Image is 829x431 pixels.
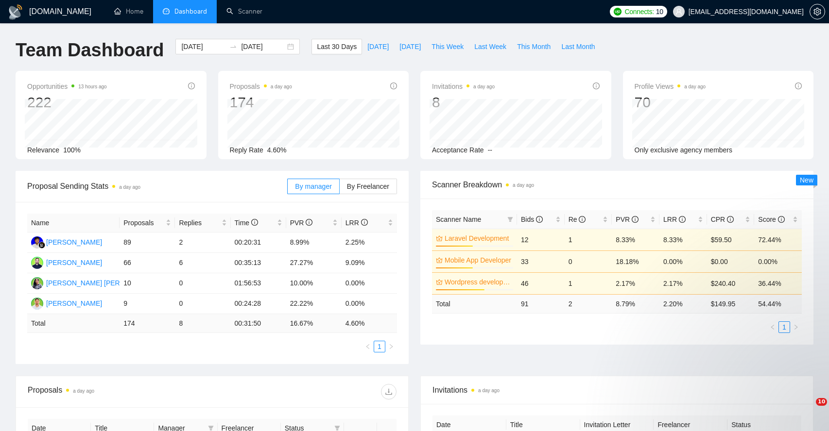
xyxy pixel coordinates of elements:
span: user [675,8,682,15]
td: 8.33% [612,229,659,250]
span: Dashboard [174,7,207,16]
span: Relevance [27,146,59,154]
span: LRR [345,219,368,227]
span: Reply Rate [230,146,263,154]
h1: Team Dashboard [16,39,164,62]
span: info-circle [632,216,639,223]
span: left [770,324,776,330]
span: -- [488,146,492,154]
span: PVR [616,215,639,223]
td: 9 [120,294,175,314]
td: 0.00% [754,250,802,272]
td: 0 [175,273,230,294]
div: 222 [27,93,107,112]
span: 4.60% [267,146,287,154]
iframe: Intercom live chat [796,398,819,421]
td: $0.00 [707,250,755,272]
td: 33 [517,250,565,272]
span: info-circle [593,83,600,89]
td: 16.67 % [286,314,342,333]
td: 2 [565,294,612,313]
td: 00:24:28 [231,294,286,314]
a: 1 [779,322,790,332]
span: Last 30 Days [317,41,357,52]
td: 10.00% [286,273,342,294]
td: 1 [565,229,612,250]
span: Bids [521,215,543,223]
span: By manager [295,182,331,190]
li: Next Page [385,341,397,352]
button: right [790,321,802,333]
td: 8 [175,314,230,333]
div: 8 [432,93,495,112]
a: 1 [374,341,385,352]
td: $ 149.95 [707,294,755,313]
time: a day ago [513,182,534,188]
span: left [365,344,371,349]
span: PVR [290,219,313,227]
a: setting [810,8,825,16]
td: 01:56:53 [231,273,286,294]
span: [DATE] [399,41,421,52]
td: 6 [175,253,230,273]
td: 0.00% [342,273,397,294]
div: 70 [635,93,706,112]
td: 2 [175,232,230,253]
span: info-circle [251,219,258,226]
img: gigradar-bm.png [38,242,45,249]
span: filter [505,212,515,227]
span: This Month [517,41,551,52]
span: filter [208,425,214,431]
time: a day ago [73,388,94,394]
span: CPR [711,215,734,223]
td: 4.60 % [342,314,397,333]
time: a day ago [271,84,292,89]
span: Last Month [561,41,595,52]
span: 100% [63,146,81,154]
a: searchScanner [226,7,262,16]
th: Proposals [120,214,175,232]
img: upwork-logo.png [614,8,622,16]
a: SK[PERSON_NAME] [31,258,102,266]
input: Start date [181,41,225,52]
span: download [381,388,396,396]
button: left [767,321,778,333]
span: crown [436,257,443,264]
span: 10 [656,6,663,17]
span: Scanner Name [436,215,481,223]
span: By Freelancer [347,182,389,190]
button: [DATE] [362,39,394,54]
td: 91 [517,294,565,313]
div: [PERSON_NAME] [46,257,102,268]
button: This Month [512,39,556,54]
span: Only exclusive agency members [635,146,733,154]
td: 36.44% [754,272,802,294]
span: LRR [663,215,686,223]
span: Connects: [624,6,654,17]
span: setting [810,8,825,16]
li: 1 [374,341,385,352]
span: Acceptance Rate [432,146,484,154]
td: 66 [120,253,175,273]
span: info-circle [679,216,686,223]
div: Proposals [28,384,212,399]
span: info-circle [536,216,543,223]
span: info-circle [727,216,734,223]
span: Profile Views [635,81,706,92]
span: Time [235,219,258,227]
td: $59.50 [707,229,755,250]
td: 1 [565,272,612,294]
button: Last Month [556,39,600,54]
span: [DATE] [367,41,389,52]
span: Score [758,215,784,223]
img: FR [31,236,43,249]
button: right [385,341,397,352]
div: [PERSON_NAME] [46,298,102,309]
li: Next Page [790,321,802,333]
li: 1 [778,321,790,333]
td: 2.17% [659,272,707,294]
span: crown [436,235,443,242]
span: New [800,176,813,184]
span: info-circle [795,83,802,89]
td: 46 [517,272,565,294]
